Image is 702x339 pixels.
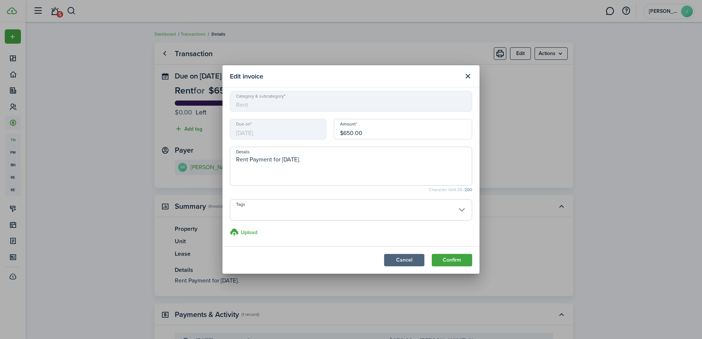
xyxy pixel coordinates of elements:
[334,119,472,139] input: 0.00
[464,186,472,193] b: 200
[384,254,424,266] button: Cancel
[230,69,460,83] modal-title: Edit invoice
[230,187,472,192] small: Character limit: 30 /
[241,229,257,236] h3: Upload
[432,254,472,266] button: Confirm
[462,70,474,83] button: Close modal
